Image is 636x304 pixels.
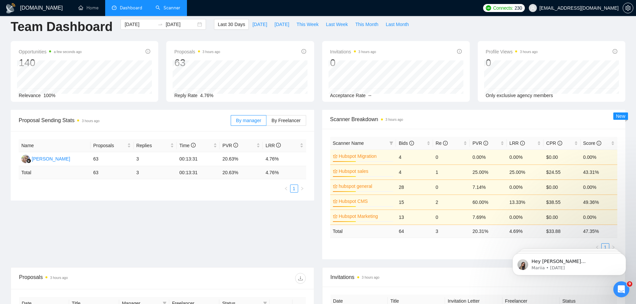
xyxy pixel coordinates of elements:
div: [PERSON_NAME] [32,155,70,163]
td: 47.35 % [581,225,617,238]
span: 230 [514,4,522,12]
span: info-circle [613,49,617,54]
td: 1 [433,165,470,180]
li: 1 [290,185,298,193]
iframe: Intercom live chat [613,281,629,297]
button: setting [623,3,633,13]
a: Hubspot sales [339,168,392,175]
td: Total [330,225,396,238]
span: crown [333,199,338,204]
span: Opportunities [19,48,82,56]
span: LRR [509,140,525,146]
td: 64 [396,225,433,238]
div: 63 [174,56,220,69]
td: 63 [90,152,134,166]
time: 3 hours ago [520,50,538,54]
td: 60.00% [470,195,506,210]
td: $24.55 [544,165,580,180]
td: 15 [396,195,433,210]
a: homeHome [78,5,98,11]
a: setting [623,5,633,11]
span: info-circle [301,49,306,54]
span: 100% [43,93,55,98]
span: info-circle [558,141,562,145]
span: filter [389,141,393,145]
time: 3 hours ago [50,276,68,280]
td: $38.55 [544,195,580,210]
span: Last Month [386,21,409,28]
button: Last 30 Days [214,19,249,30]
span: info-circle [409,141,414,145]
td: 7.14% [470,180,506,195]
span: New [616,113,625,119]
span: Connects: [493,4,513,12]
span: Proposals [174,48,220,56]
span: By Freelancer [271,118,300,123]
span: info-circle [483,141,488,145]
a: NN[PERSON_NAME] [21,156,70,161]
td: 0 [433,149,470,165]
span: Profile Views [486,48,538,56]
span: info-circle [233,143,238,147]
a: searchScanner [156,5,180,11]
th: Name [19,139,90,152]
img: gigradar-bm.png [26,159,31,163]
span: Replies [136,142,169,149]
td: 3 [134,166,177,179]
span: to [158,22,163,27]
button: right [298,185,306,193]
span: -- [368,93,371,98]
span: Scanner Breakdown [330,115,618,123]
span: info-circle [146,49,150,54]
time: 3 hours ago [203,50,220,54]
div: 0 [486,56,538,69]
td: 49.36% [581,195,617,210]
button: Last Month [382,19,412,30]
td: 13.33% [507,195,544,210]
td: 0.00% [507,149,544,165]
td: 20.31 % [470,225,506,238]
span: Re [436,140,448,146]
span: Invitations [331,273,617,281]
td: 0.00% [581,149,617,165]
td: 4.76% [263,152,306,166]
td: 25.00% [507,165,544,180]
span: PVR [222,143,238,148]
td: 0 [433,180,470,195]
span: Bids [399,140,414,146]
img: logo [5,3,16,14]
button: This Month [352,19,382,30]
time: 3 hours ago [82,119,99,123]
button: Last Week [322,19,352,30]
td: 00:13:31 [177,152,220,166]
span: Proposal Sending Stats [19,116,231,124]
td: $ 33.88 [544,225,580,238]
p: Message from Mariia, sent 1w ago [29,26,115,32]
a: Hubspot CMS [339,198,392,205]
td: Total [19,166,90,179]
td: 0 [433,210,470,225]
li: Previous Page [282,185,290,193]
span: Dashboard [120,5,142,11]
span: crown [333,154,338,159]
button: [DATE] [249,19,271,30]
span: 9 [627,281,632,287]
td: 28 [396,180,433,195]
span: setting [623,5,633,11]
span: [DATE] [252,21,267,28]
li: Next Page [298,185,306,193]
input: End date [166,21,196,28]
span: info-circle [443,141,448,145]
span: Score [583,140,601,146]
span: PVR [472,140,488,146]
td: 3 [433,225,470,238]
td: 20.63% [220,152,263,166]
td: $0.00 [544,210,580,225]
td: 4 [396,149,433,165]
span: Last Week [326,21,348,28]
span: filter [388,138,395,148]
span: 4.76% [200,93,214,98]
time: a few seconds ago [54,50,81,54]
td: 7.69% [470,210,506,225]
